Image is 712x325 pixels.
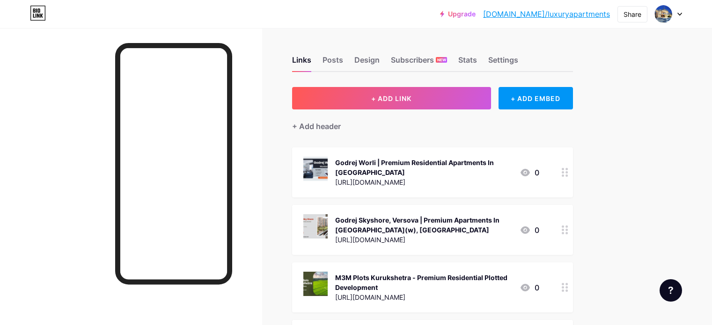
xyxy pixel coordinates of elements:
div: [URL][DOMAIN_NAME] [335,235,512,245]
a: [DOMAIN_NAME]/luxuryapartments [483,8,610,20]
div: 0 [520,167,539,178]
div: Settings [488,54,518,71]
span: NEW [437,57,446,63]
img: Godrej Worli | Premium Residential Apartments In Mumbai [303,157,328,181]
div: Design [354,54,380,71]
div: Godrej Skyshore, Versova | Premium Apartments In [GEOGRAPHIC_DATA](w), [GEOGRAPHIC_DATA] [335,215,512,235]
div: M3M Plots Kurukshetra - Premium Residential Plotted Development [335,273,512,292]
button: + ADD LINK [292,87,491,109]
div: [URL][DOMAIN_NAME] [335,292,512,302]
img: Godrej Skyshore, Versova | Premium Apartments In Andheri(w), Mumbai [303,214,328,238]
div: Godrej Worli | Premium Residential Apartments In [GEOGRAPHIC_DATA] [335,158,512,177]
div: + ADD EMBED [499,87,573,109]
div: Share [624,9,641,19]
div: Links [292,54,311,71]
div: [URL][DOMAIN_NAME] [335,177,512,187]
div: Subscribers [391,54,447,71]
img: luxuryapartments [654,5,672,23]
img: M3M Plots Kurukshetra - Premium Residential Plotted Development [303,272,328,296]
div: Stats [458,54,477,71]
div: Posts [323,54,343,71]
div: 0 [520,282,539,293]
a: Upgrade [440,10,476,18]
div: + Add header [292,121,341,132]
div: 0 [520,224,539,236]
span: + ADD LINK [371,94,411,102]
